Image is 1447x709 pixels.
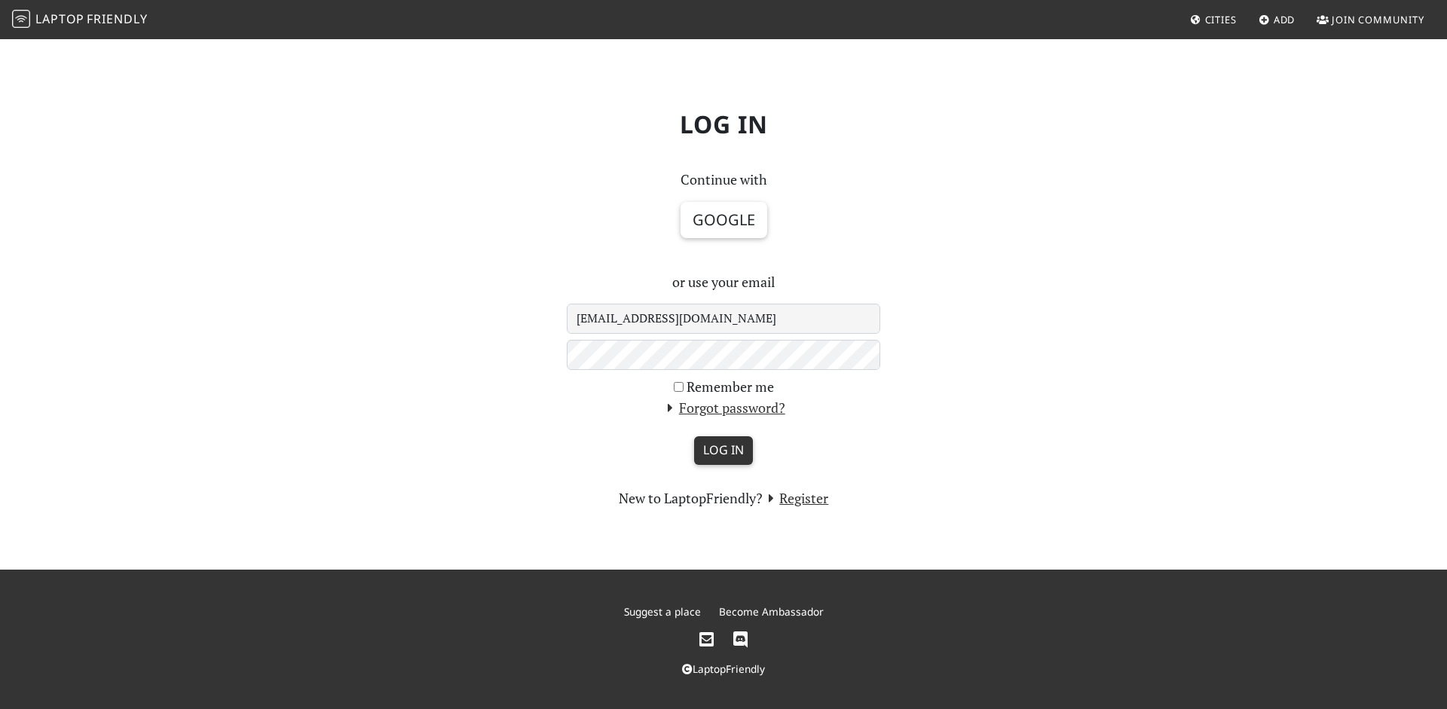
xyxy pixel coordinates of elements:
[719,604,824,619] a: Become Ambassador
[1311,6,1430,33] a: Join Community
[1332,13,1424,26] span: Join Community
[567,487,880,509] section: New to LaptopFriendly?
[624,604,701,619] a: Suggest a place
[12,7,148,33] a: LaptopFriendly LaptopFriendly
[567,304,880,334] input: Email
[1205,13,1237,26] span: Cities
[567,271,880,293] p: or use your email
[1274,13,1296,26] span: Add
[567,169,880,191] p: Continue with
[35,11,84,27] span: Laptop
[694,436,753,465] input: Log in
[662,399,785,417] a: Forgot password?
[1184,6,1243,33] a: Cities
[763,489,829,507] a: Register
[12,10,30,28] img: LaptopFriendly
[87,11,147,27] span: Friendly
[1253,6,1302,33] a: Add
[681,202,767,238] button: Google
[682,662,765,676] a: LaptopFriendly
[226,98,1221,151] h1: Log in
[687,376,774,398] label: Remember me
